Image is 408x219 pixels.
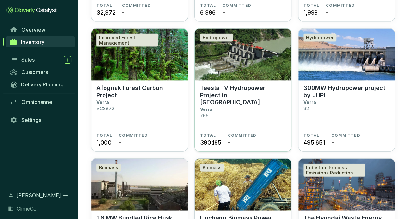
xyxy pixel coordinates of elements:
span: 1,998 [303,8,318,17]
span: 495,651 [303,138,325,147]
div: Improved Forest Management [96,34,158,47]
p: Afognak Forest Carbon Project [96,84,182,99]
span: - [119,138,121,147]
span: COMMITTED [331,133,360,138]
p: Verra [96,99,109,105]
span: - [222,8,225,17]
p: 92 [303,106,309,111]
a: Settings [6,114,75,125]
div: Hydropower [303,34,336,42]
img: Liucheng Biomass Power Generation Project in Guangxi Zhuang Autonomous Region, China [195,159,291,211]
span: 1,000 [96,138,112,147]
span: Customers [21,69,48,75]
span: COMMITTED [222,3,251,8]
span: - [228,138,230,147]
a: 300MW Hydropower project by JHPLHydropower300MW Hydropower project by JHPLVerra92TOTAL495,651COMM... [298,28,395,152]
span: 32,372 [96,8,116,17]
span: COMMITTED [326,3,355,8]
span: ClimeCo [17,205,37,213]
span: - [326,8,328,17]
p: 300MW Hydropower project by JHPL [303,84,389,99]
span: [PERSON_NAME] [16,191,61,199]
img: 1.6 MW Bundled Rice Husk Based Cogeneration Plant by M/s Milk food Limited (MFL) in Patiala (Punj... [91,159,188,211]
a: Overview [6,24,75,35]
img: The Hyundai Waste Energy Recovery CO-Generation Project Phase II [298,159,395,211]
a: Teesta- V Hydropower Project in SikkimHydropowerTeesta- V Hydropower Project in [GEOGRAPHIC_DATA]... [194,28,291,152]
img: Afognak Forest Carbon Project [91,29,188,81]
span: TOTAL [96,3,112,8]
span: Inventory [21,39,44,45]
a: Customers [6,67,75,78]
p: VCS872 [96,106,114,111]
p: Teesta- V Hydropower Project in [GEOGRAPHIC_DATA] [200,84,286,106]
span: 390,165 [200,138,221,147]
a: Sales [6,54,75,65]
span: COMMITTED [119,133,148,138]
p: 766 [200,113,209,118]
span: Delivery Planning [21,81,64,88]
p: Verra [200,107,213,112]
span: TOTAL [303,3,319,8]
a: Delivery Planning [6,79,75,90]
span: TOTAL [200,3,216,8]
span: 6,396 [200,8,216,17]
span: Overview [21,26,45,33]
span: TOTAL [303,133,319,138]
div: Hydropower [200,34,233,42]
img: Teesta- V Hydropower Project in Sikkim [195,29,291,81]
span: COMMITTED [122,3,151,8]
div: Biomass [96,164,121,172]
span: Sales [21,57,35,63]
a: Inventory [6,36,75,47]
a: Omnichannel [6,97,75,108]
span: Omnichannel [21,99,54,105]
span: - [331,138,334,147]
span: TOTAL [96,133,112,138]
div: Industrial Process Emissions Reduction [303,164,365,177]
span: TOTAL [200,133,216,138]
div: Biomass [200,164,224,172]
span: - [122,8,125,17]
img: 300MW Hydropower project by JHPL [298,29,395,81]
p: Verra [303,99,316,105]
span: Settings [21,117,41,123]
span: COMMITTED [228,133,257,138]
a: Afognak Forest Carbon ProjectImproved Forest ManagementAfognak Forest Carbon ProjectVerraVCS872TO... [91,28,188,152]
